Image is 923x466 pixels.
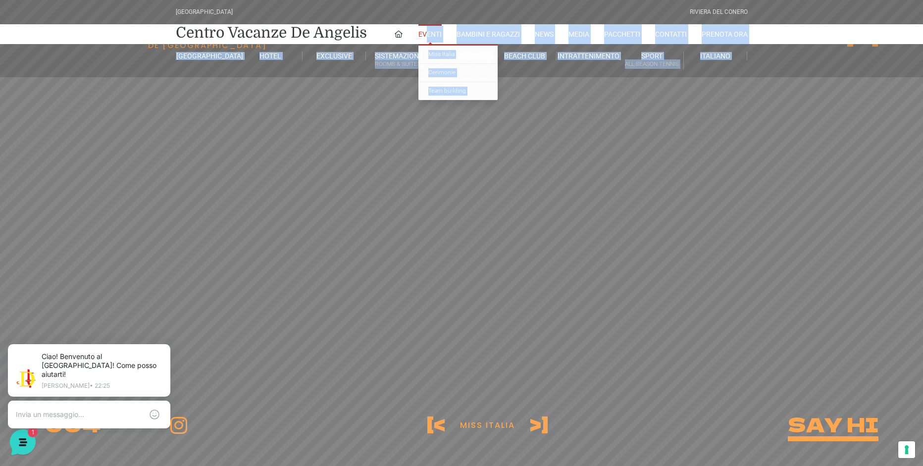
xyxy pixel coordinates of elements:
[239,52,303,60] a: Hotel
[8,318,69,341] button: Home
[620,52,684,70] a: SportAll Season Tennis
[493,52,557,60] a: Beach Club
[457,24,520,44] a: Bambini e Ragazzi
[105,164,182,172] a: Apri Centro Assistenza
[172,107,182,117] span: 1
[176,52,239,60] a: [GEOGRAPHIC_DATA]
[366,59,429,69] small: Rooms & Suites
[8,8,166,40] h2: Ciao da De Angelis Resort 👋
[42,107,154,117] p: Ciao! Benvenuto al [GEOGRAPHIC_DATA]! Come posso aiutarti!
[48,51,168,56] p: [PERSON_NAME] • 22:25
[427,412,445,436] sr7-txt: [<
[22,37,42,56] img: light
[176,23,367,43] a: Centro Vacanze De Angelis
[702,24,748,44] a: Prenota Ora
[16,164,77,172] span: Trova una risposta
[16,96,36,116] img: light
[64,131,146,139] span: Inizia una conversazione
[176,7,233,17] div: [GEOGRAPHIC_DATA]
[690,7,748,17] div: Riviera Del Conero
[530,412,548,436] sr7-txt: >]
[557,52,620,60] a: Intrattenimento
[99,317,106,324] span: 1
[788,412,878,441] a: say hi
[604,24,640,44] a: Pacchetti
[620,59,683,69] small: All Season Tennis
[445,412,530,436] sr7-txt: Miss Italia
[418,24,442,44] a: Eventi
[8,44,166,63] p: La nostra missione è rendere la tua esperienza straordinaria!
[153,332,167,341] p: Aiuto
[42,95,154,105] span: [PERSON_NAME]
[48,20,168,47] p: Ciao! Benvenuto al [GEOGRAPHIC_DATA]! Come posso aiutarti!
[69,318,130,341] button: 1Messaggi
[418,46,498,64] a: Miss Italia
[418,82,498,100] a: Team building
[898,441,915,458] button: Le tue preferenze relative al consenso per le tecnologie di tracciamento
[655,24,687,44] a: Contatti
[88,79,182,87] a: [DEMOGRAPHIC_DATA] tutto
[12,91,186,121] a: [PERSON_NAME]Ciao! Benvenuto al [GEOGRAPHIC_DATA]! Come posso aiutarti!2 min fa1
[16,79,84,87] span: Le tue conversazioni
[684,52,747,60] a: Italiano
[30,332,47,341] p: Home
[16,125,182,145] button: Inizia una conversazione
[129,318,190,341] button: Aiuto
[22,186,162,196] input: Cerca un articolo...
[418,64,498,82] a: Cerimonie
[160,95,182,104] p: 2 min fa
[86,332,112,341] p: Messaggi
[8,427,38,457] iframe: Customerly Messenger Launcher
[568,24,589,44] a: Media
[303,52,366,60] a: Exclusive
[366,52,429,70] a: SistemazioniRooms & Suites
[535,24,554,44] a: News
[700,52,730,60] span: Italiano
